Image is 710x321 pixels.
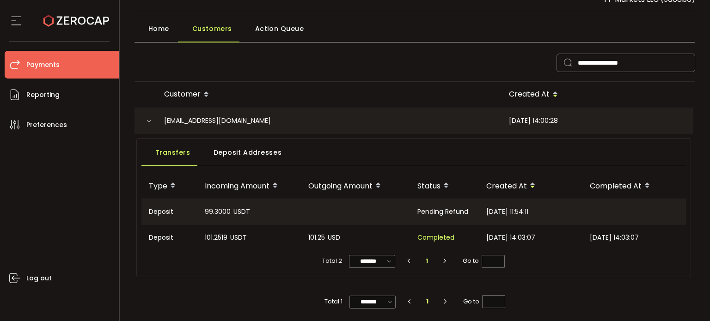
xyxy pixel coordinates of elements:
div: Status [410,178,479,194]
li: 1 [419,254,435,267]
span: 99.3000 [205,206,231,217]
div: Customer [157,87,502,103]
span: Deposit [149,232,173,243]
span: [EMAIL_ADDRESS][DOMAIN_NAME] [164,115,271,126]
iframe: Chat Widget [664,277,710,321]
span: 101.25 [308,232,325,243]
span: Deposit [149,206,173,217]
div: Completed At [582,178,686,194]
span: Payments [26,58,60,72]
span: Go to [463,254,505,267]
span: Total 1 [324,295,343,308]
li: 1 [419,295,436,308]
span: USD [328,232,340,243]
span: Total 2 [322,254,342,267]
span: [DATE] 14:03:07 [486,232,535,243]
span: Go to [463,295,505,308]
div: Created At [502,87,693,103]
div: Type [141,178,197,194]
span: [DATE] 11:54:11 [486,206,528,217]
span: Completed [417,232,454,243]
span: Log out [26,272,52,285]
span: Customers [192,19,232,38]
div: Incoming Amount [197,178,301,194]
span: USDT [233,206,250,217]
span: Reporting [26,88,60,102]
span: Deposit Addresses [214,143,282,162]
span: Pending Refund [417,206,468,217]
span: Transfers [155,143,190,162]
span: 101.2519 [205,232,227,243]
span: [DATE] 14:00:28 [509,115,558,126]
div: Outgoing Amount [301,178,410,194]
div: Created At [479,178,582,194]
span: Action Queue [255,19,304,38]
span: [DATE] 14:03:07 [590,232,639,243]
span: USDT [230,232,247,243]
span: Home [148,19,169,38]
span: Preferences [26,118,67,132]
